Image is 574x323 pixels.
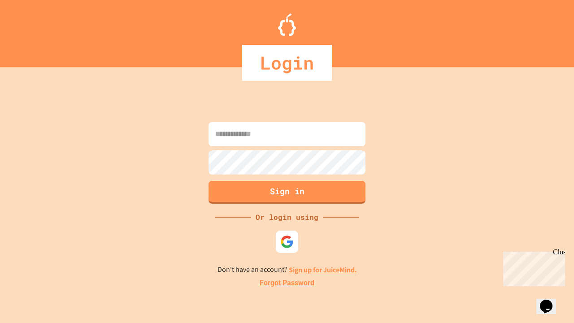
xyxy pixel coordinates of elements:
a: Sign up for JuiceMind. [289,265,357,275]
p: Don't have an account? [217,264,357,275]
div: Or login using [251,212,323,223]
div: Chat with us now!Close [4,4,62,57]
img: Logo.svg [278,13,296,36]
img: google-icon.svg [280,235,294,249]
iframe: chat widget [500,248,565,286]
div: Login [242,45,332,81]
a: Forgot Password [260,278,314,288]
button: Sign in [209,181,365,204]
iframe: chat widget [536,287,565,314]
